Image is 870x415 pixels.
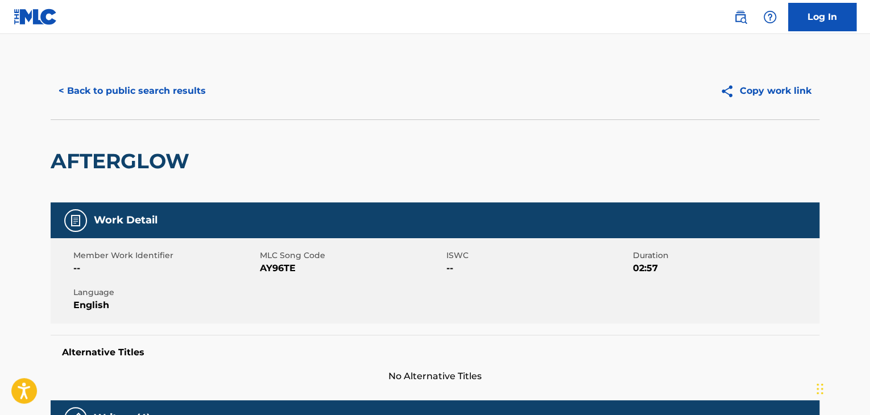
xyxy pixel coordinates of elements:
span: -- [73,262,257,275]
iframe: Chat Widget [813,360,870,415]
img: help [763,10,777,24]
span: -- [446,262,630,275]
span: No Alternative Titles [51,370,819,383]
img: search [734,10,747,24]
span: ISWC [446,250,630,262]
span: AY96TE [260,262,444,275]
span: MLC Song Code [260,250,444,262]
span: Duration [633,250,817,262]
button: < Back to public search results [51,77,214,105]
span: English [73,298,257,312]
h5: Work Detail [94,214,158,227]
span: 02:57 [633,262,817,275]
a: Public Search [729,6,752,28]
h5: Alternative Titles [62,347,808,358]
div: Drag [817,372,823,406]
img: MLC Logo [14,9,57,25]
div: Help [759,6,781,28]
a: Log In [788,3,856,31]
span: Member Work Identifier [73,250,257,262]
span: Language [73,287,257,298]
button: Copy work link [712,77,819,105]
img: Work Detail [69,214,82,227]
h2: AFTERGLOW [51,148,195,174]
img: Copy work link [720,84,740,98]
